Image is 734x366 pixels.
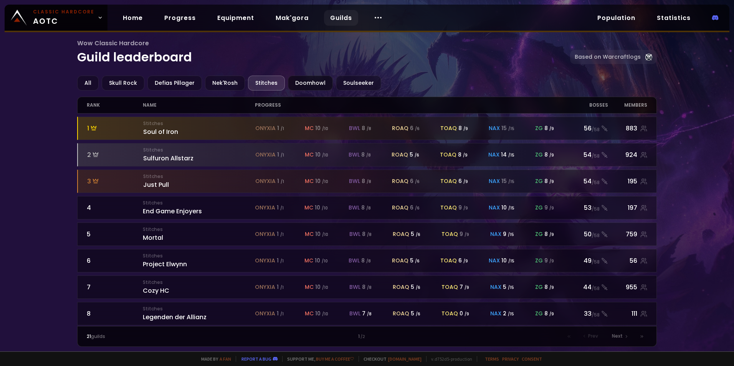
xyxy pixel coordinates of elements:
[465,285,469,290] small: / 9
[367,126,371,132] small: / 8
[463,258,468,264] small: / 9
[501,204,514,212] div: 10
[305,177,314,185] span: mc
[281,126,284,132] small: / 1
[411,230,420,238] div: 5
[535,204,543,212] span: zg
[544,257,554,265] div: 9
[460,310,469,318] div: 0
[410,124,420,132] div: 6
[458,124,468,132] div: 8
[255,204,275,212] span: onyxia
[508,179,514,185] small: / 15
[608,176,647,186] div: 195
[508,205,514,211] small: / 15
[563,97,608,113] div: Bosses
[305,230,314,238] span: mc
[544,204,554,212] div: 9
[549,258,554,264] small: / 9
[315,283,328,291] div: 10
[549,232,554,237] small: / 9
[143,147,255,153] small: Stitches
[489,204,500,212] span: nax
[501,177,514,185] div: 15
[324,10,358,26] a: Guilds
[508,258,514,264] small: / 15
[416,232,420,237] small: / 6
[255,124,276,132] span: onyxia
[415,179,420,185] small: / 6
[463,205,468,211] small: / 9
[508,311,514,317] small: / 15
[608,256,647,265] div: 56
[549,285,554,290] small: / 9
[410,151,419,159] div: 5
[316,356,354,362] a: Buy me a coffee
[315,151,328,159] div: 10
[458,177,468,185] div: 6
[280,285,284,290] small: / 1
[359,356,422,362] span: Checkout
[315,310,328,318] div: 10
[608,309,647,318] div: 111
[277,230,284,238] div: 1
[563,282,608,292] div: 44
[322,311,328,317] small: / 10
[143,252,255,269] div: Project Elwynn
[322,179,328,185] small: / 10
[490,310,501,318] span: nax
[416,285,420,290] small: / 6
[360,334,365,340] small: / 2
[349,204,360,212] span: bwl
[549,205,554,211] small: / 9
[489,177,500,185] span: nax
[410,204,420,212] div: 6
[415,152,419,158] small: / 6
[490,230,501,238] span: nax
[143,173,255,190] div: Just Pull
[33,8,94,15] small: Classic Hardcore
[362,230,372,238] div: 8
[77,196,657,219] a: 4StitchesEnd Game Enjoyersonyxia 1 /1mc 10 /10bwl 8 /8roaq 6 /6toaq 9 /9nax 10 /15zg 9 /953/58197
[440,204,457,212] span: toaq
[392,151,408,159] span: roaq
[563,150,608,160] div: 54
[411,283,420,291] div: 5
[205,76,245,91] div: Nek'Rosh
[361,151,371,159] div: 8
[211,10,260,26] a: Equipment
[415,205,420,211] small: / 6
[501,151,514,159] div: 14
[608,203,647,213] div: 197
[503,283,514,291] div: 5
[366,152,371,158] small: / 8
[288,76,333,91] div: Doomhowl
[592,206,600,213] small: / 58
[549,311,554,317] small: / 9
[255,283,275,291] span: onyxia
[458,257,468,265] div: 6
[460,283,469,291] div: 7
[563,176,608,186] div: 54
[501,257,514,265] div: 10
[592,232,600,239] small: / 58
[158,10,202,26] a: Progress
[458,151,468,159] div: 8
[143,305,255,322] div: Legenden der Allianz
[426,356,472,362] span: v. d752d5 - production
[77,302,657,325] a: 8StitchesLegenden der Allianzonyxia 1 /1mc 10 /10bwl 7 /8roaq 5 /6toaq 0 /9nax 2 /15zg 8 /933/58111
[143,305,255,312] small: Stitches
[305,124,314,132] span: mc
[563,124,608,133] div: 56
[563,256,608,265] div: 49
[489,124,500,132] span: nax
[305,283,314,291] span: mc
[87,282,143,292] div: 7
[255,151,276,159] span: onyxia
[508,232,514,237] small: / 15
[362,124,371,132] div: 8
[392,257,408,265] span: roaq
[392,204,408,212] span: roaq
[563,309,608,318] div: 33
[322,126,328,132] small: / 10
